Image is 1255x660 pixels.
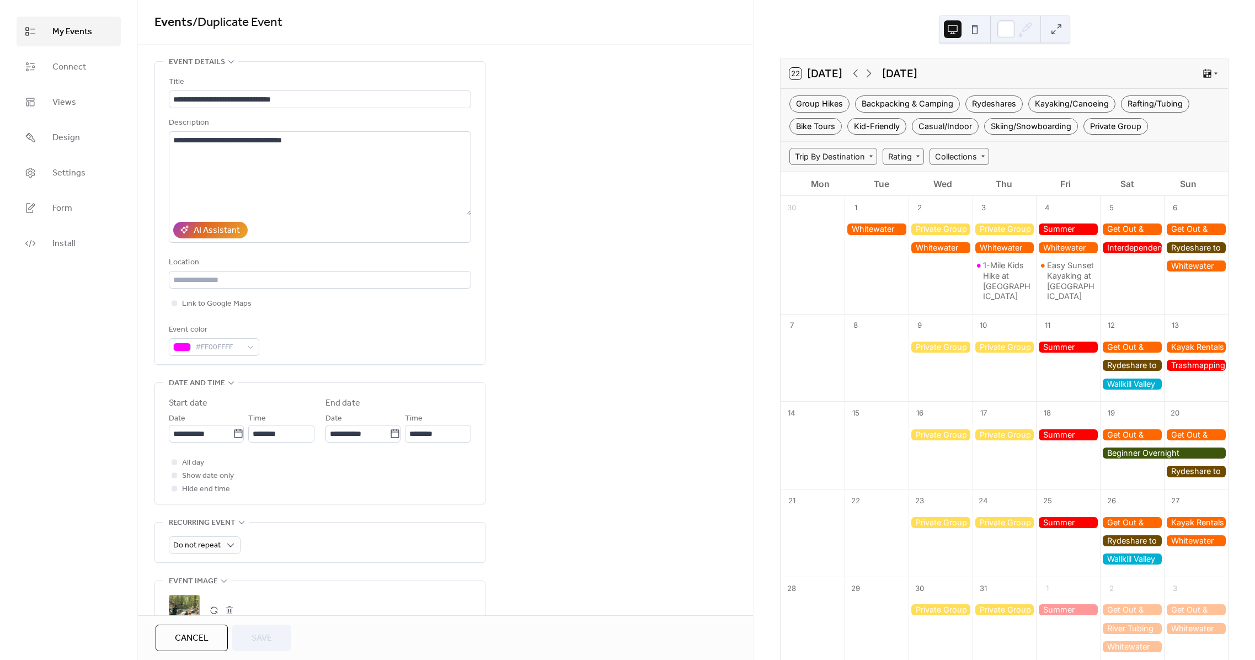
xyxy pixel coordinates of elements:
[1100,448,1228,459] div: Beginner Overnight Backpacking
[52,96,76,109] span: Views
[784,200,799,215] div: 30
[789,172,851,196] div: Mon
[973,604,1037,615] div: Private Group
[405,412,423,425] span: Time
[1104,406,1118,421] div: 19
[1035,172,1096,196] div: Fri
[976,200,991,215] div: 3
[983,260,1032,302] div: 1-Mile Kids Hike at [GEOGRAPHIC_DATA]
[52,25,92,39] span: My Events
[912,118,979,135] div: Casual/Indoor
[169,412,185,425] span: Date
[976,318,991,333] div: 10
[1164,223,1228,235] div: Get Out & Kayak To An Abandoned Ship Graveyard
[52,61,86,74] span: Connect
[912,494,927,508] div: 23
[1100,535,1164,546] div: Rydeshare to New Paltz, NY for Hiking, Kayaking, Biking, Sightseeing & Shopping
[1168,581,1182,595] div: 3
[1164,360,1228,371] div: Trashmapping Palisades State Park
[173,538,221,553] span: Do not repeat
[1036,429,1100,440] div: Summer Friday Group Hikes - Only $20, Including Pickup!
[17,158,121,188] a: Settings
[17,193,121,223] a: Form
[1168,406,1182,421] div: 20
[17,123,121,152] a: Design
[784,318,799,333] div: 7
[1100,641,1164,652] div: Whitewater Rafting Adventure (Tickets Only)
[1036,223,1100,235] div: Summer Friday Group Hikes - Only $20, Including Pickup!
[182,470,234,483] span: Show date only
[909,429,973,440] div: Private Group
[1164,429,1228,440] div: Get Out & Kayak To An Abandoned Ship Graveyard
[169,517,236,530] span: Recurring event
[882,66,917,82] div: [DATE]
[1040,494,1055,508] div: 25
[976,406,991,421] div: 17
[848,406,863,421] div: 15
[17,52,121,82] a: Connect
[325,397,360,410] div: End date
[984,118,1078,135] div: Skiing/Snowboarding
[909,342,973,353] div: Private Group
[1100,429,1164,440] div: Get Out & Kayak To Cockenoe Island Bird Estuary
[52,131,80,145] span: Design
[912,406,927,421] div: 16
[169,76,469,89] div: Title
[1100,242,1164,253] div: Interdependence Day Hike at Naugatuck State Forest, We Are All Ohana
[1096,172,1157,196] div: Sat
[912,200,927,215] div: 2
[912,172,974,196] div: Wed
[912,318,927,333] div: 9
[17,228,121,258] a: Install
[1104,200,1118,215] div: 5
[848,200,863,215] div: 1
[17,87,121,117] a: Views
[845,223,909,235] div: Whitewater Rafting Adventure
[182,456,204,470] span: All day
[182,297,252,311] span: Link to Google Maps
[848,318,863,333] div: 8
[784,406,799,421] div: 14
[909,517,973,528] div: Private Group
[1047,260,1096,302] div: Easy Sunset Kayaking at [GEOGRAPHIC_DATA]
[1164,342,1228,353] div: Kayak Rentals at Housatonic River
[193,10,282,35] span: / Duplicate Event
[976,581,991,595] div: 31
[1100,360,1164,371] div: Rydeshare to New Paltz, NY for Hiking, Kayaking, Biking, Sightseeing & Shopping
[912,581,927,595] div: 30
[1121,95,1189,113] div: Rafting/Tubing
[1040,200,1055,215] div: 4
[973,223,1037,235] div: Private Group
[175,632,209,645] span: Cancel
[169,56,225,69] span: Event details
[1164,466,1228,477] div: Rydeshare to Popular NY Trailheads Sam's Point, Overlook, Kaaterskill, Hunter
[17,17,121,46] a: My Events
[789,118,842,135] div: Bike Tours
[847,118,906,135] div: Kid-Friendly
[1040,318,1055,333] div: 11
[1164,242,1228,253] div: Rydeshare to Whitewater Rafting, Lehigh Gorge State Park, The Boro of Jim Thorpe and Lehigh Gap N...
[973,260,1037,302] div: 1-Mile Kids Hike at Alley Pond Park
[1164,604,1228,615] div: Get Out & Kayak To An Abandoned Ship Graveyard
[1100,517,1164,528] div: Get Out & Kayak To A Beautiful Tidal Marsh and Protected Bird Sanctuary
[848,494,863,508] div: 22
[169,575,218,588] span: Event image
[169,377,225,390] span: Date and time
[52,202,72,215] span: Form
[1104,581,1118,595] div: 2
[1104,494,1118,508] div: 26
[848,581,863,595] div: 29
[169,595,200,626] div: ;
[1036,517,1100,528] div: Summer Friday Group Hikes - Only $20, Including Pickup!
[1028,95,1115,113] div: Kayaking/Canoeing
[248,412,266,425] span: Time
[1164,623,1228,634] div: Whitewater Rafting Adventure (Tickets Only)
[195,341,242,354] span: #FF00FFFF
[173,222,248,238] button: AI Assistant
[182,483,230,496] span: Hide end time
[789,95,850,113] div: Group Hikes
[1168,494,1182,508] div: 27
[156,625,228,651] button: Cancel
[784,494,799,508] div: 21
